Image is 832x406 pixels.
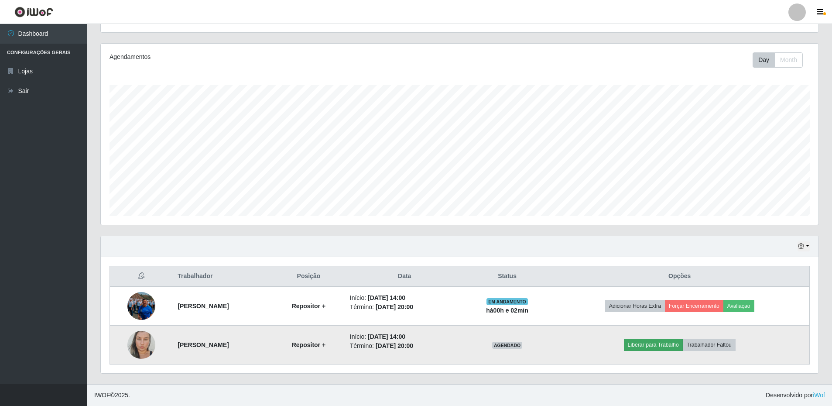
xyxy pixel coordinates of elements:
[368,333,405,340] time: [DATE] 14:00
[127,322,155,368] img: 1755391845867.jpeg
[813,392,825,399] a: iWof
[350,293,459,303] li: Início:
[178,341,229,348] strong: [PERSON_NAME]
[774,52,803,68] button: Month
[110,52,394,62] div: Agendamentos
[465,266,550,287] th: Status
[350,303,459,312] li: Término:
[350,332,459,341] li: Início:
[486,298,528,305] span: EM ANDAMENTO
[172,266,273,287] th: Trabalhador
[766,391,825,400] span: Desenvolvido por
[292,341,325,348] strong: Repositor +
[605,300,665,312] button: Adicionar Horas Extra
[665,300,723,312] button: Forçar Encerramento
[753,52,803,68] div: First group
[376,342,413,349] time: [DATE] 20:00
[550,266,809,287] th: Opções
[753,52,810,68] div: Toolbar with button groups
[683,339,736,351] button: Trabalhador Faltou
[178,303,229,310] strong: [PERSON_NAME]
[350,341,459,351] li: Término:
[368,294,405,301] time: [DATE] 14:00
[94,391,130,400] span: © 2025 .
[345,266,465,287] th: Data
[376,303,413,310] time: [DATE] 20:00
[94,392,110,399] span: IWOF
[753,52,775,68] button: Day
[292,303,325,310] strong: Repositor +
[273,266,345,287] th: Posição
[14,7,53,17] img: CoreUI Logo
[127,281,155,331] img: 1748446152061.jpeg
[723,300,754,312] button: Avaliação
[486,307,528,314] strong: há 00 h e 02 min
[624,339,683,351] button: Liberar para Trabalho
[492,342,523,349] span: AGENDADO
